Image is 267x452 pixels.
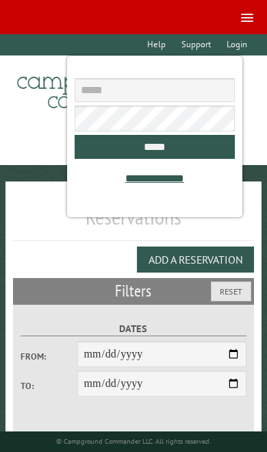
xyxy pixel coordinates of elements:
[211,281,251,301] button: Reset
[140,34,172,55] a: Help
[21,379,77,392] label: To:
[56,437,211,446] small: © Campground Commander LLC. All rights reserved.
[13,278,253,304] h2: Filters
[21,321,246,337] label: Dates
[175,34,217,55] a: Support
[13,61,184,114] img: Campground Commander
[21,350,77,363] label: From:
[137,247,254,273] button: Add a Reservation
[220,34,253,55] a: Login
[13,203,253,241] h1: Reservations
